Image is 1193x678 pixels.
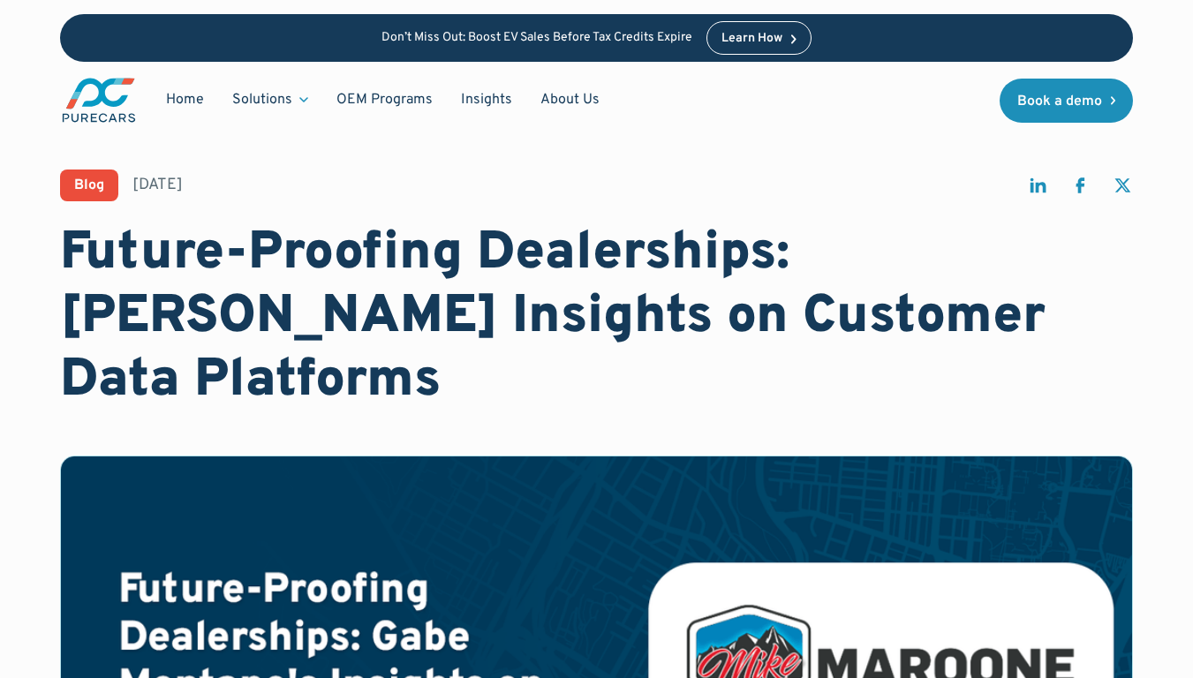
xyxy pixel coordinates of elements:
div: Solutions [232,90,292,109]
a: share on twitter [1112,175,1133,204]
h1: Future-Proofing Dealerships: [PERSON_NAME] Insights on Customer Data Platforms [60,222,1134,413]
div: [DATE] [132,174,183,196]
div: Blog [74,178,104,192]
a: Learn How [706,21,812,55]
img: purecars logo [60,76,138,124]
a: share on linkedin [1027,175,1048,204]
a: Book a demo [1000,79,1134,123]
a: main [60,76,138,124]
a: About Us [526,83,614,117]
p: Don’t Miss Out: Boost EV Sales Before Tax Credits Expire [381,31,692,46]
a: OEM Programs [322,83,447,117]
a: Home [152,83,218,117]
a: share on facebook [1069,175,1091,204]
div: Learn How [721,33,782,45]
a: Insights [447,83,526,117]
div: Book a demo [1017,94,1102,109]
div: Solutions [218,83,322,117]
